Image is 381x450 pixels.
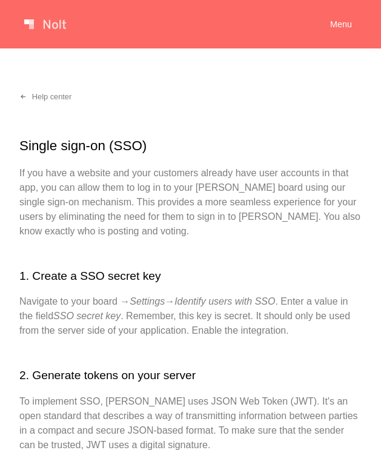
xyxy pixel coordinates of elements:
[174,296,275,306] em: Identify users with SSO
[19,136,362,156] h1: Single sign-on (SSO)
[19,166,362,239] p: If you have a website and your customers already have user accounts in that app, you can allow th...
[130,296,165,306] em: Settings
[19,268,362,285] h2: 1. Create a SSO secret key
[320,15,362,34] a: Menu
[19,294,362,338] p: Navigate to your board → → . Enter a value in the field . Remember, this key is secret. It should...
[10,87,81,107] a: Help center
[53,311,121,321] em: SSO secret key
[19,367,362,385] h2: 2. Generate tokens on your server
